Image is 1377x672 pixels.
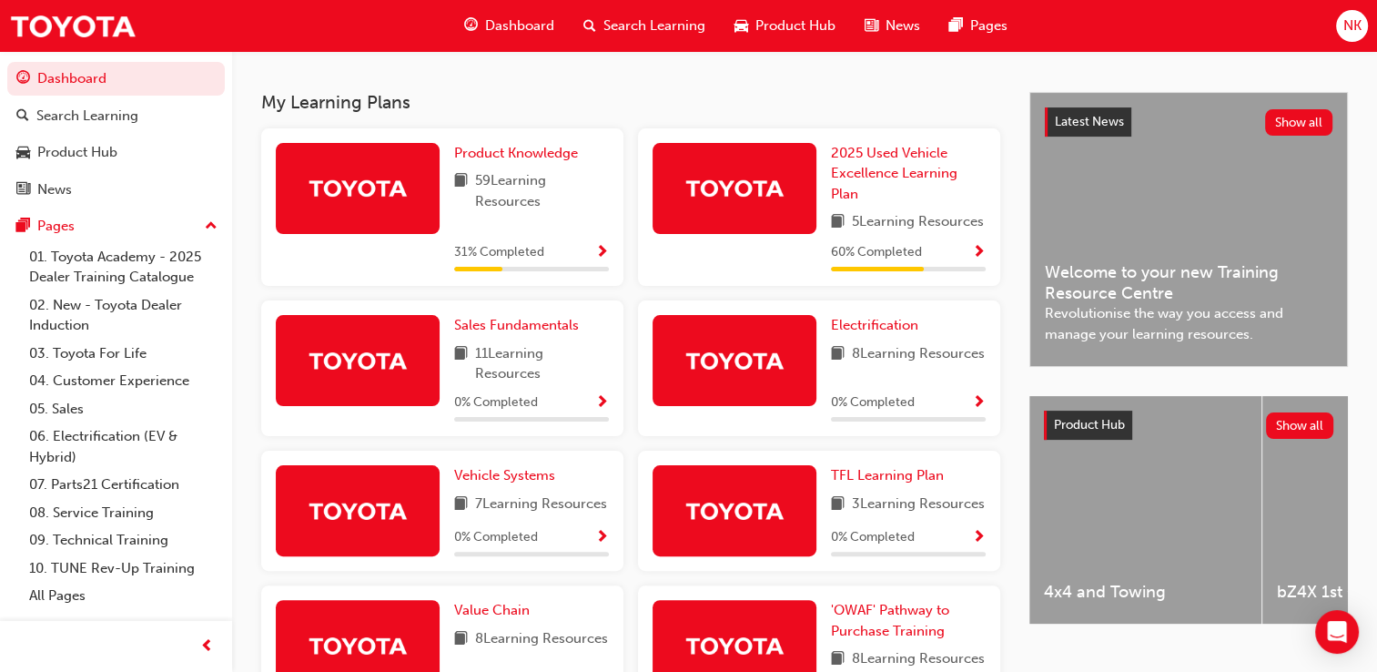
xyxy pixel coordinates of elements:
[22,291,225,340] a: 02. New - Toyota Dealer Induction
[450,7,569,45] a: guage-iconDashboard
[831,242,922,263] span: 60 % Completed
[475,170,609,211] span: 59 Learning Resources
[464,15,478,37] span: guage-icon
[308,344,408,376] img: Trak
[831,317,918,333] span: Electrification
[454,392,538,413] span: 0 % Completed
[22,471,225,499] a: 07. Parts21 Certification
[16,71,30,87] span: guage-icon
[16,108,29,125] span: search-icon
[720,7,850,45] a: car-iconProduct Hub
[831,392,915,413] span: 0 % Completed
[755,15,835,36] span: Product Hub
[1055,114,1124,129] span: Latest News
[595,241,609,264] button: Show Progress
[831,648,845,671] span: book-icon
[454,467,555,484] span: Vehicle Systems
[1342,15,1361,36] span: NK
[475,494,607,516] span: 7 Learning Resources
[22,340,225,368] a: 03. Toyota For Life
[7,58,225,209] button: DashboardSearch LearningProduct HubNews
[972,245,986,261] span: Show Progress
[831,315,926,336] a: Electrification
[831,467,944,484] span: TFL Learning Plan
[684,172,785,204] img: Trak
[603,15,705,36] span: Search Learning
[7,173,225,207] a: News
[831,145,957,202] span: 2025 Used Vehicle Excellence Learning Plan
[970,15,1007,36] span: Pages
[684,344,785,376] img: Trak
[684,629,785,661] img: Trak
[1044,582,1247,603] span: 4x4 and Towing
[9,5,137,46] img: Trak
[7,136,225,169] a: Product Hub
[308,494,408,526] img: Trak
[972,395,986,412] span: Show Progress
[1029,396,1261,624] a: 4x4 and Towing
[831,527,915,548] span: 0 % Completed
[454,494,468,516] span: book-icon
[865,15,878,37] span: news-icon
[454,242,544,263] span: 31 % Completed
[595,530,609,546] span: Show Progress
[972,392,986,414] button: Show Progress
[37,142,117,163] div: Product Hub
[22,243,225,291] a: 01. Toyota Academy - 2025 Dealer Training Catalogue
[22,555,225,583] a: 10. TUNE Rev-Up Training
[454,145,578,161] span: Product Knowledge
[595,526,609,549] button: Show Progress
[734,15,748,37] span: car-icon
[261,92,1000,113] h3: My Learning Plans
[886,15,920,36] span: News
[935,7,1022,45] a: pages-iconPages
[595,395,609,412] span: Show Progress
[583,15,596,37] span: search-icon
[205,215,218,239] span: up-icon
[454,602,530,618] span: Value Chain
[454,143,585,164] a: Product Knowledge
[36,106,138,127] div: Search Learning
[7,62,225,96] a: Dashboard
[831,494,845,516] span: book-icon
[22,582,225,610] a: All Pages
[22,367,225,395] a: 04. Customer Experience
[1029,92,1348,367] a: Latest NewsShow allWelcome to your new Training Resource CentreRevolutionise the way you access a...
[831,143,986,205] a: 2025 Used Vehicle Excellence Learning Plan
[1045,107,1332,137] a: Latest NewsShow all
[831,602,949,639] span: 'OWAF' Pathway to Purchase Training
[684,494,785,526] img: Trak
[1266,412,1334,439] button: Show all
[475,628,608,651] span: 8 Learning Resources
[485,15,554,36] span: Dashboard
[454,628,468,651] span: book-icon
[569,7,720,45] a: search-iconSearch Learning
[595,392,609,414] button: Show Progress
[972,530,986,546] span: Show Progress
[831,343,845,366] span: book-icon
[475,343,609,384] span: 11 Learning Resources
[454,465,562,486] a: Vehicle Systems
[949,15,963,37] span: pages-icon
[595,245,609,261] span: Show Progress
[831,465,951,486] a: TFL Learning Plan
[16,219,30,235] span: pages-icon
[22,526,225,555] a: 09. Technical Training
[852,343,985,366] span: 8 Learning Resources
[852,648,985,671] span: 8 Learning Resources
[37,179,72,200] div: News
[454,170,468,211] span: book-icon
[16,145,30,161] span: car-icon
[7,99,225,133] a: Search Learning
[850,7,935,45] a: news-iconNews
[454,600,537,621] a: Value Chain
[972,241,986,264] button: Show Progress
[37,216,75,237] div: Pages
[1045,262,1332,303] span: Welcome to your new Training Resource Centre
[852,211,984,234] span: 5 Learning Resources
[1045,303,1332,344] span: Revolutionise the way you access and manage your learning resources.
[454,527,538,548] span: 0 % Completed
[1336,10,1368,42] button: NK
[852,494,985,516] span: 3 Learning Resources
